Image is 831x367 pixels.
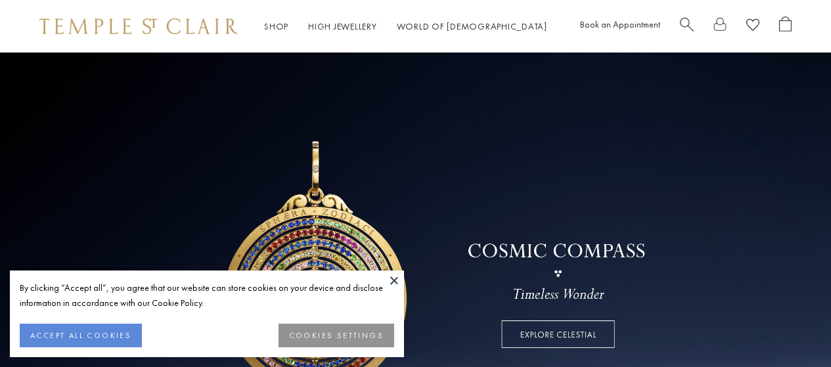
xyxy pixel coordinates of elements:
[264,20,288,32] a: ShopShop
[308,20,377,32] a: High JewelleryHigh Jewellery
[397,20,547,32] a: World of [DEMOGRAPHIC_DATA]World of [DEMOGRAPHIC_DATA]
[279,324,394,347] button: COOKIES SETTINGS
[779,16,792,37] a: Open Shopping Bag
[680,16,694,37] a: Search
[746,16,759,37] a: View Wishlist
[39,18,238,34] img: Temple St. Clair
[264,18,547,35] nav: Main navigation
[765,305,818,354] iframe: Gorgias live chat messenger
[20,280,394,311] div: By clicking “Accept all”, you agree that our website can store cookies on your device and disclos...
[20,324,142,347] button: ACCEPT ALL COOKIES
[580,18,660,30] a: Book an Appointment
